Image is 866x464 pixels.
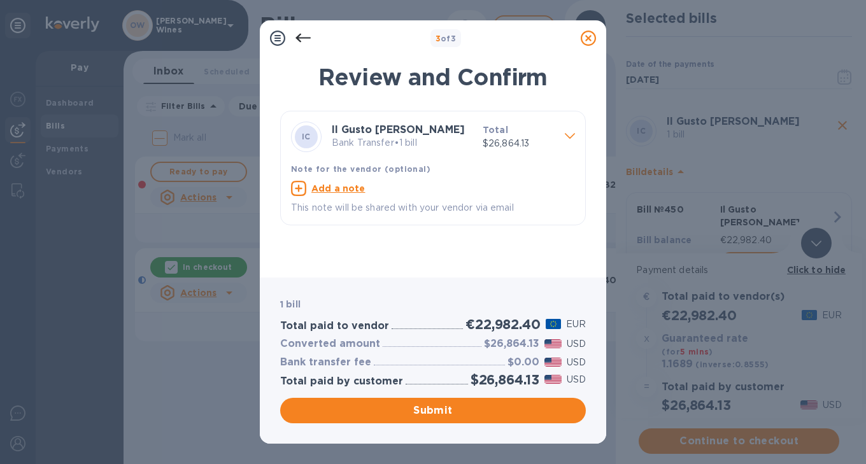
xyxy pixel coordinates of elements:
b: IC [302,132,311,141]
h3: Total paid to vendor [280,320,389,332]
img: USD [544,375,562,384]
button: Submit [280,398,586,423]
h3: Total paid by customer [280,376,403,388]
h3: $0.00 [508,356,539,369]
h2: $26,864.13 [471,372,539,388]
span: 3 [436,34,441,43]
b: of 3 [436,34,457,43]
img: USD [544,358,562,367]
p: EUR [566,318,586,331]
u: Add a note [311,183,366,193]
b: Total [483,125,508,135]
p: USD [567,337,586,351]
h3: Bank transfer fee [280,356,371,369]
span: Submit [290,403,576,418]
div: ICIl Gusto [PERSON_NAME]Bank Transfer•1 billTotal$26,864.13Note for the vendor (optional)Add a no... [291,122,575,214]
p: This note will be shared with your vendor via email [291,201,575,214]
h3: Converted amount [280,338,380,350]
p: $26,864.13 [483,137,555,150]
p: USD [567,373,586,386]
b: 1 bill [280,299,301,309]
p: Bank Transfer • 1 bill [332,136,472,150]
p: USD [567,356,586,369]
b: Note for the vendor (optional) [291,164,430,174]
h1: Review and Confirm [280,64,586,90]
b: Il Gusto [PERSON_NAME] [332,123,465,136]
img: USD [544,339,562,348]
h3: $26,864.13 [484,338,539,350]
h2: €22,982.40 [465,316,540,332]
